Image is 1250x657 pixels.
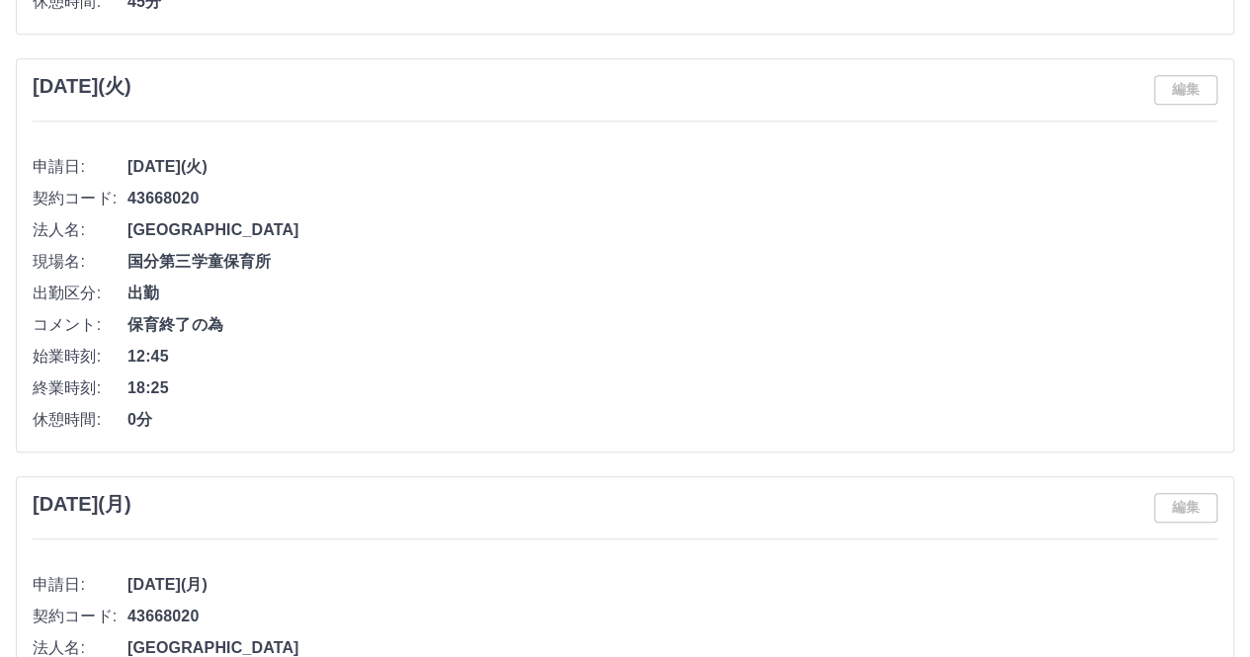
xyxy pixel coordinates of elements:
span: [DATE](月) [127,573,1217,597]
span: 契約コード: [33,605,127,628]
span: 申請日: [33,155,127,179]
span: 12:45 [127,345,1217,369]
span: 保育終了の為 [127,313,1217,337]
span: 終業時刻: [33,376,127,400]
span: 43668020 [127,605,1217,628]
span: 申請日: [33,573,127,597]
span: 43668020 [127,187,1217,210]
span: コメント: [33,313,127,337]
span: [DATE](火) [127,155,1217,179]
span: 現場名: [33,250,127,274]
h3: [DATE](月) [33,493,131,516]
span: 0分 [127,408,1217,432]
span: 出勤区分: [33,282,127,305]
span: 休憩時間: [33,408,127,432]
span: 法人名: [33,218,127,242]
span: 国分第三学童保育所 [127,250,1217,274]
h3: [DATE](火) [33,75,131,98]
span: 契約コード: [33,187,127,210]
span: [GEOGRAPHIC_DATA] [127,218,1217,242]
span: 18:25 [127,376,1217,400]
span: 始業時刻: [33,345,127,369]
span: 出勤 [127,282,1217,305]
